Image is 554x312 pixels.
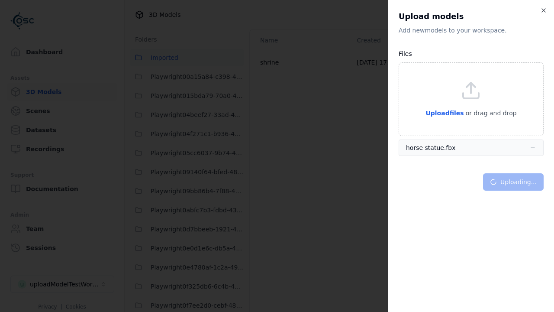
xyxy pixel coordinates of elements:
h2: Upload models [399,10,544,23]
label: Files [399,50,412,57]
p: Add new model s to your workspace. [399,26,544,35]
p: or drag and drop [464,108,517,118]
div: horse statue.fbx [406,143,455,152]
span: Upload files [425,110,464,117]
